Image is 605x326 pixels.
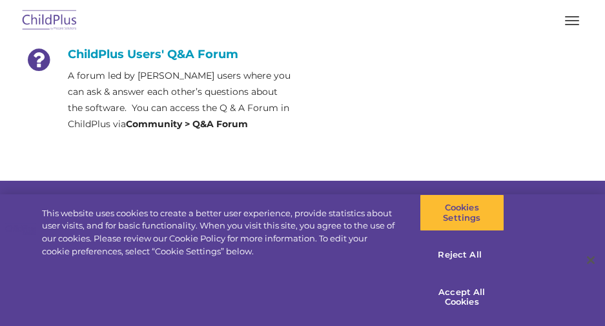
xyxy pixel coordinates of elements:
button: Close [577,246,605,274]
button: Cookies Settings [420,194,504,231]
p: A forum led by [PERSON_NAME] users where you can ask & answer each other’s questions about the so... [68,68,293,132]
div: This website uses cookies to create a better user experience, provide statistics about user visit... [42,207,395,258]
strong: Community > Q&A Forum [126,118,248,130]
h4: ChildPlus Users' Q&A Forum [23,47,293,61]
img: ChildPlus by Procare Solutions [19,6,80,36]
button: Reject All [420,241,500,269]
button: Accept All Cookies [420,279,504,316]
